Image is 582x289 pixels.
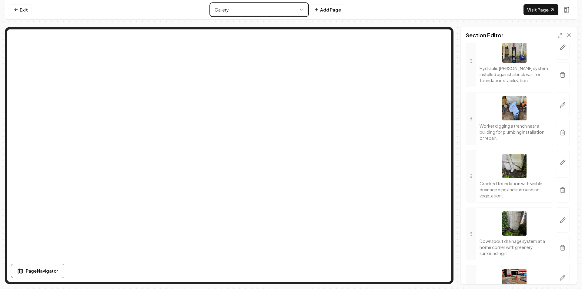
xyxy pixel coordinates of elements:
[11,264,64,278] button: Page Navigator
[480,180,549,199] p: Cracked foundation with visible drainage pipe and surrounding vegetation.
[502,211,527,236] img: Downspout drainage system at a home corner with greenery surrounding it.
[502,154,527,178] img: Cracked foundation with visible drainage pipe and surrounding vegetation.
[480,65,549,83] p: Hydraulic [PERSON_NAME] system installed against a brick wall for foundation stabilization.
[502,39,527,63] img: Hydraulic piering system installed against a brick wall for foundation stabilization.
[480,238,549,256] p: Downspout drainage system at a home corner with greenery surrounding it.
[523,4,558,15] a: Visit Page
[310,4,345,15] button: Add Page
[466,31,503,39] h2: Section Editor
[10,4,32,15] a: Exit
[502,96,527,120] img: Worker digging a trench near a building for plumbing installation or repair.
[26,268,58,274] span: Page Navigator
[480,123,549,141] p: Worker digging a trench near a building for plumbing installation or repair.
